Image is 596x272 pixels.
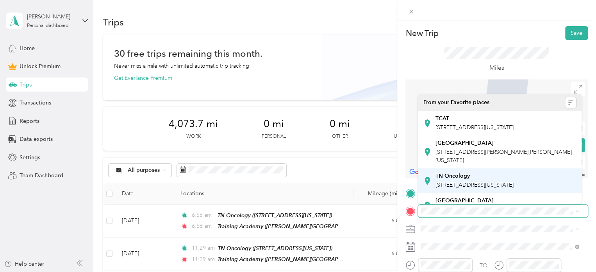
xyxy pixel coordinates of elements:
[405,28,438,39] p: New Trip
[435,182,514,188] span: [STREET_ADDRESS][US_STATE]
[435,115,449,122] strong: TCAT
[552,228,596,272] iframe: Everlance-gr Chat Button Frame
[435,124,514,131] span: [STREET_ADDRESS][US_STATE]
[435,173,470,180] strong: TN Oncology
[435,149,572,164] span: [STREET_ADDRESS][PERSON_NAME][PERSON_NAME][US_STATE]
[489,63,504,73] p: Miles
[423,99,489,106] span: From your Favorite places
[407,167,433,177] img: Google
[565,26,588,40] button: Save
[407,167,433,177] a: Open this area in Google Maps (opens a new window)
[435,140,494,147] strong: [GEOGRAPHIC_DATA]
[480,261,487,270] div: TO
[435,197,494,204] strong: [GEOGRAPHIC_DATA]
